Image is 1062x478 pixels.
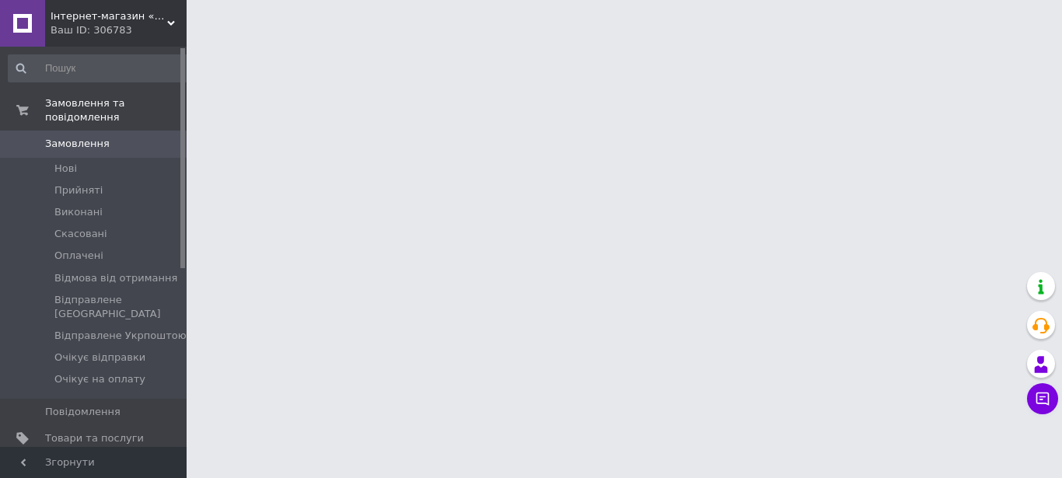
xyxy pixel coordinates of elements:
[54,205,103,219] span: Виконані
[45,431,144,445] span: Товари та послуги
[45,96,187,124] span: Замовлення та повідомлення
[8,54,192,82] input: Пошук
[54,351,145,365] span: Очікує відправки
[54,227,107,241] span: Скасовані
[54,271,177,285] span: Відмова від отримання
[45,137,110,151] span: Замовлення
[51,23,187,37] div: Ваш ID: 306783
[54,329,187,343] span: Відправлене Укрпоштою
[1027,383,1058,414] button: Чат з покупцем
[54,183,103,197] span: Прийняті
[54,293,190,321] span: Відправлене [GEOGRAPHIC_DATA]
[54,162,77,176] span: Нові
[54,372,145,386] span: Очікує на оплату
[51,9,167,23] span: Інтернет-магазин «TS-Style»
[54,249,103,263] span: Оплачені
[45,405,121,419] span: Повідомлення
